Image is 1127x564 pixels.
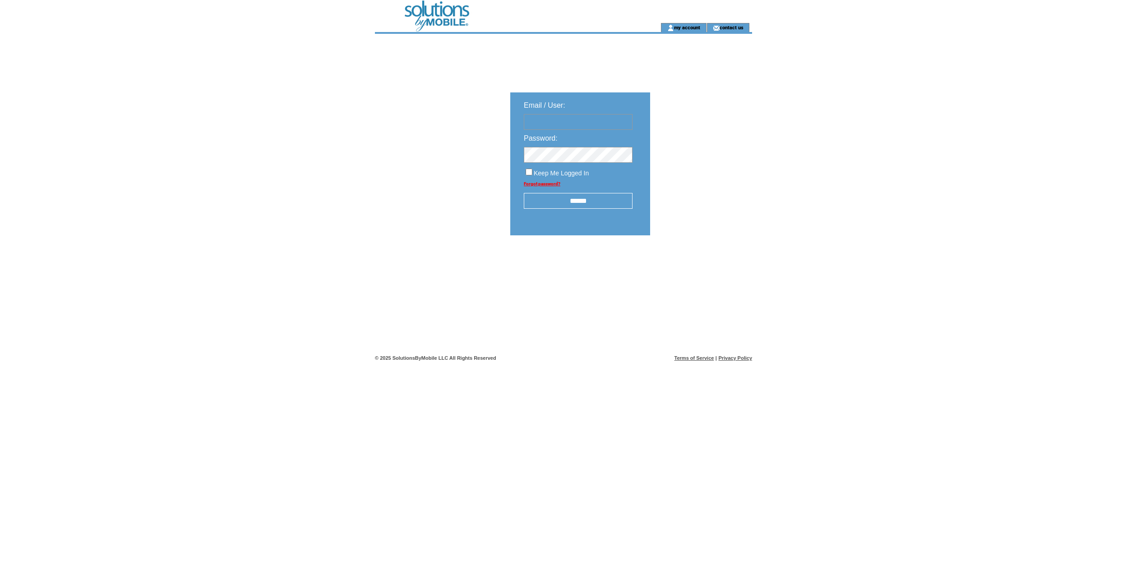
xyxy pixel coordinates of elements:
[524,101,565,109] span: Email / User:
[720,24,744,30] a: contact us
[674,24,700,30] a: my account
[524,181,560,186] a: Forgot password?
[674,355,714,361] a: Terms of Service
[676,258,721,269] img: transparent.png
[524,134,558,142] span: Password:
[713,24,720,32] img: contact_us_icon.gif
[718,355,752,361] a: Privacy Policy
[667,24,674,32] img: account_icon.gif
[534,170,589,177] span: Keep Me Logged In
[375,355,496,361] span: © 2025 SolutionsByMobile LLC All Rights Reserved
[716,355,717,361] span: |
